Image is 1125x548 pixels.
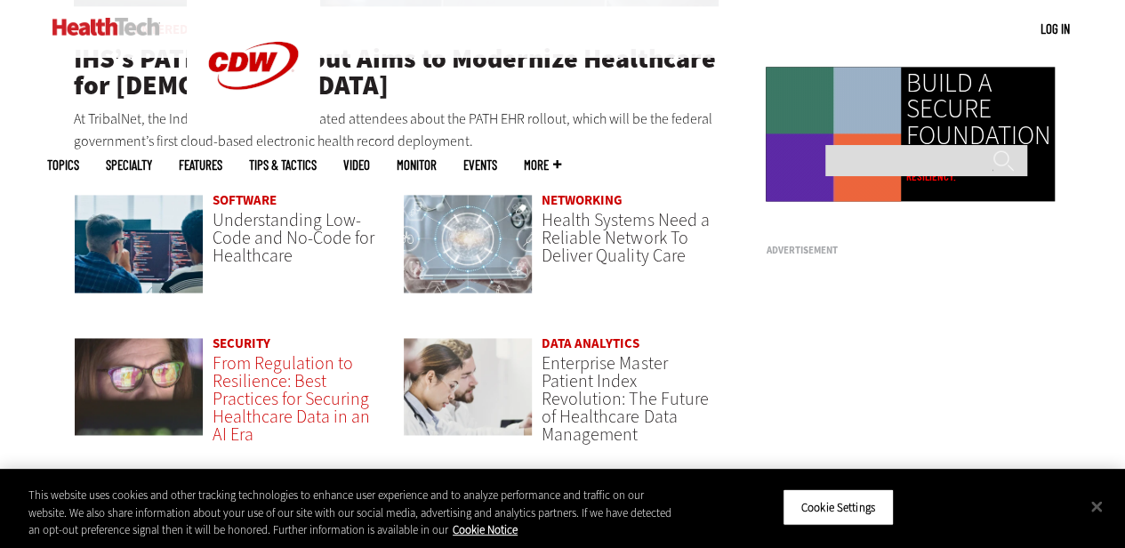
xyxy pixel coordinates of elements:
h3: Advertisement [766,246,1033,255]
a: Healthcare networking [403,194,534,310]
a: Features [179,158,222,172]
a: From Regulation to Resilience: Best Practices for Securing Healthcare Data in an AI Era [213,351,370,447]
div: User menu [1041,20,1070,38]
a: woman wearing glasses looking at healthcare data on screen [74,337,205,454]
button: Close [1077,487,1116,526]
a: Software [213,191,277,209]
a: Networking [542,191,623,209]
a: Security [213,334,270,352]
a: MonITor [397,158,437,172]
a: More information about your privacy [453,522,518,537]
div: This website uses cookies and other tracking technologies to enhance user experience and to analy... [28,487,675,539]
span: Topics [47,158,79,172]
a: Video [343,158,370,172]
iframe: advertisement [766,262,1033,485]
a: Understanding Low-Code and No-Code for Healthcare [213,208,374,268]
span: Specialty [106,158,152,172]
a: Coworkers coding [74,194,205,310]
a: Tips & Tactics [249,158,317,172]
img: Coworkers coding [74,194,205,294]
a: Log in [1041,20,1070,36]
a: medical researchers look at data on desktop monitor [403,337,534,454]
img: Home [52,18,160,36]
span: More [524,158,561,172]
a: Health Systems Need a Reliable Network To Deliver Quality Care [542,208,709,268]
button: Cookie Settings [783,488,894,526]
img: medical researchers look at data on desktop monitor [403,337,534,437]
a: Events [463,158,497,172]
a: Enterprise Master Patient Index Revolution: The Future of Healthcare Data Management [542,351,708,447]
img: woman wearing glasses looking at healthcare data on screen [74,337,205,437]
img: Healthcare networking [403,194,534,294]
a: CDW [187,117,320,136]
a: Data Analytics [542,334,639,352]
